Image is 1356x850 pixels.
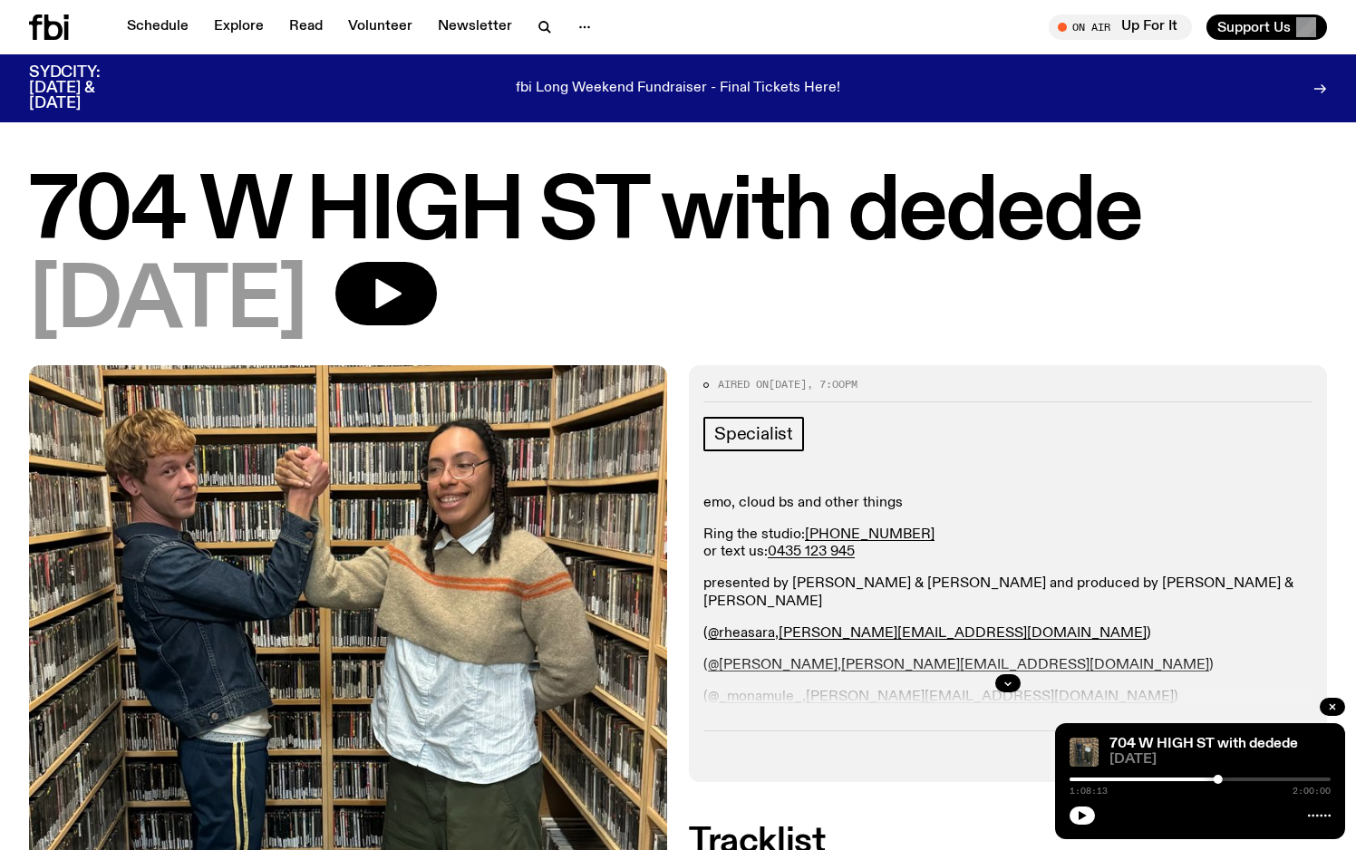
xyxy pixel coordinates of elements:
[516,81,840,97] p: fbi Long Weekend Fundraiser - Final Tickets Here!
[278,14,334,40] a: Read
[29,65,145,111] h3: SYDCITY: [DATE] & [DATE]
[1109,737,1298,751] a: 704 W HIGH ST with dedede
[427,14,523,40] a: Newsletter
[708,626,775,641] a: @rheasara
[714,424,793,444] span: Specialist
[703,625,1312,642] p: ( , )
[1049,14,1192,40] button: On AirUp For It
[703,526,1312,561] p: Ring the studio: or text us:
[1206,14,1327,40] button: Support Us
[1293,787,1331,796] span: 2:00:00
[337,14,423,40] a: Volunteer
[703,495,1312,512] p: emo, cloud bs and other things
[1109,753,1331,767] span: [DATE]
[769,377,807,391] span: [DATE]
[1070,787,1108,796] span: 1:08:13
[116,14,199,40] a: Schedule
[203,14,275,40] a: Explore
[1217,19,1291,35] span: Support Us
[768,545,855,559] a: 0435 123 945
[807,377,857,391] span: , 7:00pm
[779,626,1147,641] a: [PERSON_NAME][EMAIL_ADDRESS][DOMAIN_NAME]
[703,575,1312,610] p: presented by [PERSON_NAME] & [PERSON_NAME] and produced by [PERSON_NAME] & [PERSON_NAME]
[718,377,769,391] span: Aired on
[29,262,306,343] span: [DATE]
[703,417,804,451] a: Specialist
[805,527,935,542] a: [PHONE_NUMBER]
[29,173,1327,255] h1: 704 W HIGH ST with dedede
